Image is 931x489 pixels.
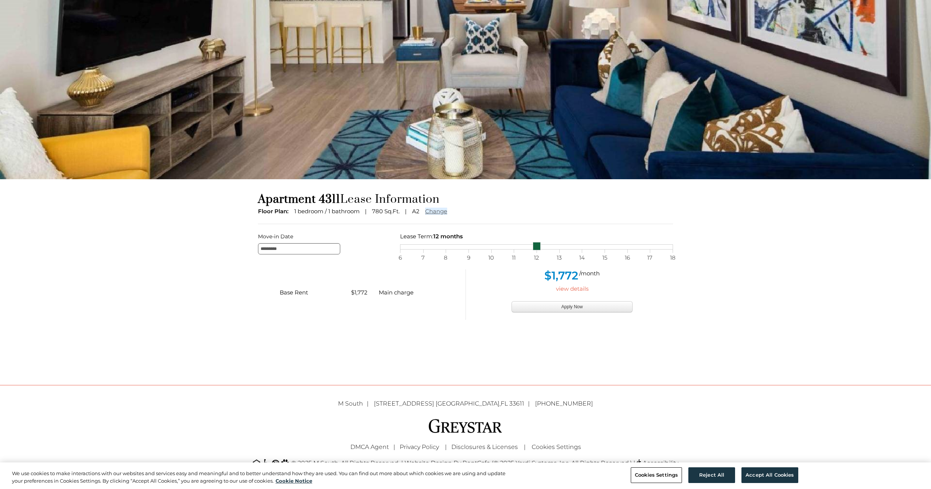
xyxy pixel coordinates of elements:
[294,208,360,215] span: 1 bedroom / 1 bathroom
[338,400,372,407] span: M South
[351,289,368,296] span: $1,772
[247,455,684,482] div: © 2025 M South. All Rights Reserved. | Website Design by RentCafe (© 2025 Yardi Systems, Inc. All...
[501,400,508,407] span: FL
[258,232,389,241] label: Move-in Date
[393,443,395,450] span: |
[556,253,563,263] span: 13
[400,443,439,450] a: Greystar Privacy Policy
[373,288,444,297] div: Main charge
[428,418,503,434] img: Greystar logo and Greystar website
[372,208,383,215] span: 780
[488,253,495,263] span: 10
[646,253,654,263] span: 17
[258,208,289,215] span: Floor Plan:
[350,443,389,450] a: Greystar DMCA Agent
[624,253,631,263] span: 16
[511,301,633,312] button: Apply Now
[374,400,434,407] span: [STREET_ADDRESS]
[276,478,312,484] a: More information about your privacy
[578,253,586,263] span: 14
[433,233,463,240] span: 12 months
[374,400,534,407] span: ,
[436,400,500,407] span: [GEOGRAPHIC_DATA]
[400,232,673,241] div: Lease Term:
[544,269,578,282] span: $1,772
[272,460,279,467] img: No Smoking
[524,443,526,450] span: |
[420,253,427,263] span: 7
[445,443,447,450] span: |
[384,208,400,215] span: Sq.Ft.
[396,253,404,263] span: 6
[669,253,676,263] span: 18
[425,208,447,215] a: Change
[465,253,472,263] span: 9
[412,208,420,215] span: A2
[556,285,589,292] a: view details
[509,400,524,407] span: 33611
[262,459,270,468] img: Accessible community and Greystar Fair Housing Statement
[258,243,340,254] input: Move-in Date edit selected 8/26/2025
[338,400,534,407] a: M South [STREET_ADDRESS] [GEOGRAPHIC_DATA],FL 33611
[258,192,340,207] span: Apartment 4311
[601,253,608,263] span: 15
[258,192,673,207] h1: Lease Information
[510,253,517,263] span: 11
[281,459,289,468] img: Pet Friendly
[631,467,682,483] button: Cookies Settings
[274,288,345,297] div: Base Rent
[533,253,540,263] span: 12
[253,459,260,467] img: Equal Housing Opportunity and Greystar Fair Housing Statement
[688,467,735,483] button: Reject All
[579,270,600,277] span: /month
[535,400,593,407] a: [PHONE_NUMBER]
[12,470,512,485] div: We use cookies to make interactions with our websites and services easy and meaningful and to bet...
[741,467,798,483] button: Accept All Cookies
[451,443,518,450] a: Disclosures & Licenses
[442,253,449,263] span: 8
[532,443,581,450] a: Cookies Settings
